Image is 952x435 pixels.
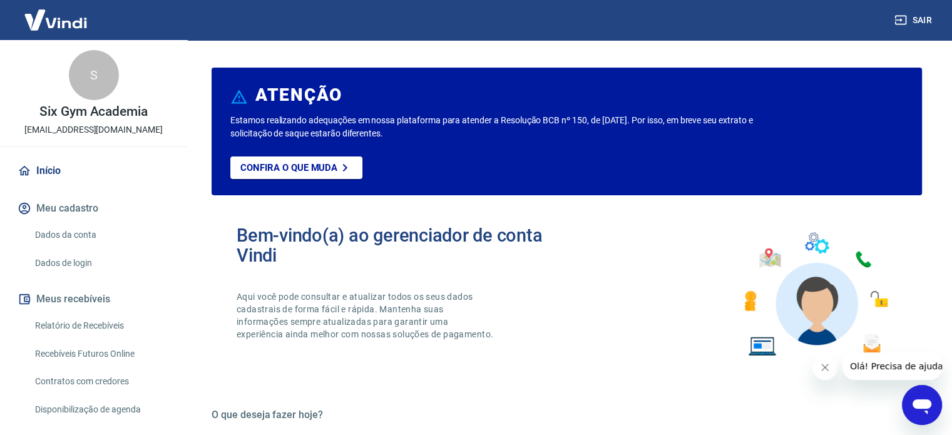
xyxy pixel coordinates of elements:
[255,89,342,101] h6: ATENÇÃO
[39,105,148,118] p: Six Gym Academia
[24,123,163,136] p: [EMAIL_ADDRESS][DOMAIN_NAME]
[212,409,922,421] h5: O que deseja fazer hoje?
[8,9,105,19] span: Olá! Precisa de ajuda?
[842,352,942,380] iframe: Mensagem da empresa
[230,114,769,140] p: Estamos realizando adequações em nossa plataforma para atender a Resolução BCB nº 150, de [DATE]....
[30,222,172,248] a: Dados da conta
[69,50,119,100] div: S
[230,156,362,179] a: Confira o que muda
[240,162,337,173] p: Confira o que muda
[902,385,942,425] iframe: Botão para abrir a janela de mensagens
[812,355,837,380] iframe: Fechar mensagem
[15,285,172,313] button: Meus recebíveis
[892,9,937,32] button: Sair
[237,290,496,340] p: Aqui você pode consultar e atualizar todos os seus dados cadastrais de forma fácil e rápida. Mant...
[30,313,172,339] a: Relatório de Recebíveis
[30,250,172,276] a: Dados de login
[237,225,567,265] h2: Bem-vindo(a) ao gerenciador de conta Vindi
[30,341,172,367] a: Recebíveis Futuros Online
[733,225,897,364] img: Imagem de um avatar masculino com diversos icones exemplificando as funcionalidades do gerenciado...
[15,1,96,39] img: Vindi
[15,157,172,185] a: Início
[15,195,172,222] button: Meu cadastro
[30,369,172,394] a: Contratos com credores
[30,397,172,422] a: Disponibilização de agenda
